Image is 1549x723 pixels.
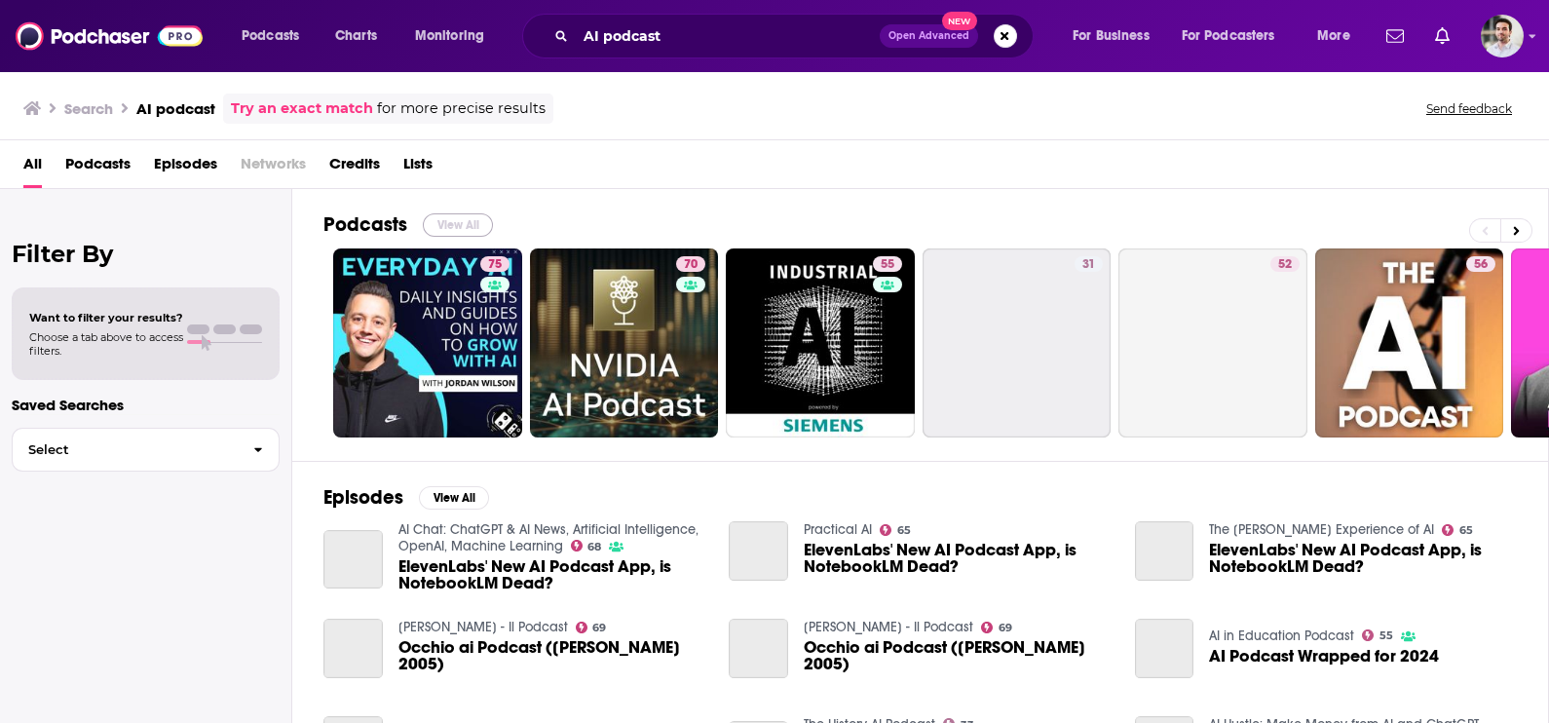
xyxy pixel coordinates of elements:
[729,521,788,581] a: ElevenLabs' New AI Podcast App, is NotebookLM Dead?
[398,521,699,554] a: AI Chat: ChatGPT & AI News, Artificial Intelligence, OpenAI, Machine Learning
[1278,255,1292,275] span: 52
[1209,648,1439,665] a: AI Podcast Wrapped for 2024
[488,255,502,275] span: 75
[804,639,1112,672] a: Occhio ai Podcast (Monty 2005)
[804,542,1112,575] a: ElevenLabs' New AI Podcast App, is NotebookLM Dead?
[1481,15,1524,57] span: Logged in as sam_beutlerink
[13,443,238,456] span: Select
[1169,20,1303,52] button: open menu
[323,212,493,237] a: PodcastsView All
[12,240,280,268] h2: Filter By
[64,99,113,118] h3: Search
[1135,521,1194,581] a: ElevenLabs' New AI Podcast App, is NotebookLM Dead?
[398,639,706,672] a: Occhio ai Podcast (Monty 2005)
[684,255,698,275] span: 70
[231,97,373,120] a: Try an exact match
[377,97,546,120] span: for more precise results
[729,619,788,678] a: Occhio ai Podcast (Monty 2005)
[571,540,602,552] a: 68
[1209,628,1354,644] a: AI in Education Podcast
[923,248,1112,438] a: 31
[804,619,973,635] a: Marco Montemagno - Il Podcast
[335,22,377,50] span: Charts
[530,248,719,438] a: 70
[29,311,183,324] span: Want to filter your results?
[333,248,522,438] a: 75
[1379,631,1393,640] span: 55
[881,255,894,275] span: 55
[415,22,484,50] span: Monitoring
[804,639,1112,672] span: Occhio ai Podcast ([PERSON_NAME] 2005)
[1481,15,1524,57] button: Show profile menu
[1075,256,1103,272] a: 31
[1182,22,1275,50] span: For Podcasters
[804,521,872,538] a: Practical AI
[398,639,706,672] span: Occhio ai Podcast ([PERSON_NAME] 2005)
[323,485,489,510] a: EpisodesView All
[1481,15,1524,57] img: User Profile
[1073,22,1150,50] span: For Business
[587,543,601,552] span: 68
[242,22,299,50] span: Podcasts
[1082,255,1095,275] span: 31
[12,428,280,472] button: Select
[1270,256,1300,272] a: 52
[329,148,380,188] a: Credits
[981,622,1012,633] a: 69
[880,524,911,536] a: 65
[403,148,433,188] span: Lists
[398,619,568,635] a: Marco Montemagno - Il Podcast
[12,396,280,414] p: Saved Searches
[1303,20,1375,52] button: open menu
[1315,248,1504,438] a: 56
[726,248,915,438] a: 55
[541,14,1052,58] div: Search podcasts, credits, & more...
[576,622,607,633] a: 69
[228,20,324,52] button: open menu
[480,256,510,272] a: 75
[576,20,880,52] input: Search podcasts, credits, & more...
[873,256,902,272] a: 55
[1317,22,1350,50] span: More
[888,31,969,41] span: Open Advanced
[897,526,911,535] span: 65
[419,486,489,510] button: View All
[999,624,1012,632] span: 69
[323,619,383,678] a: Occhio ai Podcast (Monty 2005)
[154,148,217,188] a: Episodes
[241,148,306,188] span: Networks
[880,24,978,48] button: Open AdvancedNew
[1474,255,1488,275] span: 56
[29,330,183,358] span: Choose a tab above to access filters.
[398,558,706,591] a: ElevenLabs' New AI Podcast App, is NotebookLM Dead?
[323,212,407,237] h2: Podcasts
[65,148,131,188] a: Podcasts
[1059,20,1174,52] button: open menu
[1427,19,1457,53] a: Show notifications dropdown
[592,624,606,632] span: 69
[942,12,977,30] span: New
[322,20,389,52] a: Charts
[1379,19,1412,53] a: Show notifications dropdown
[136,99,215,118] h3: AI podcast
[1135,619,1194,678] a: AI Podcast Wrapped for 2024
[1466,256,1495,272] a: 56
[1442,524,1473,536] a: 65
[323,485,403,510] h2: Episodes
[23,148,42,188] a: All
[16,18,203,55] img: Podchaser - Follow, Share and Rate Podcasts
[1420,100,1518,117] button: Send feedback
[1459,526,1473,535] span: 65
[323,530,383,590] a: ElevenLabs' New AI Podcast App, is NotebookLM Dead?
[1362,629,1393,641] a: 55
[1209,542,1517,575] a: ElevenLabs' New AI Podcast App, is NotebookLM Dead?
[423,213,493,237] button: View All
